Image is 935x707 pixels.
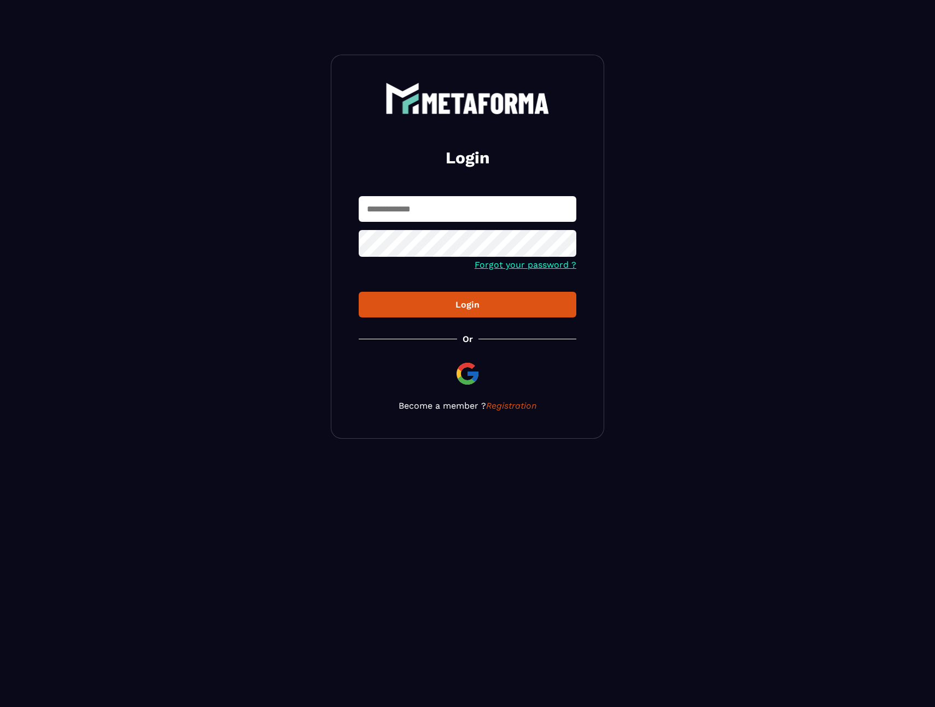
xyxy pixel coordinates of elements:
p: Or [463,334,473,344]
img: logo [385,83,550,114]
button: Login [359,292,576,317]
div: Login [367,299,568,310]
h2: Login [372,147,563,169]
a: Forgot your password ? [475,260,576,270]
a: Registration [486,400,537,411]
p: Become a member ? [359,400,576,411]
a: logo [359,83,576,114]
img: google [454,361,481,387]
